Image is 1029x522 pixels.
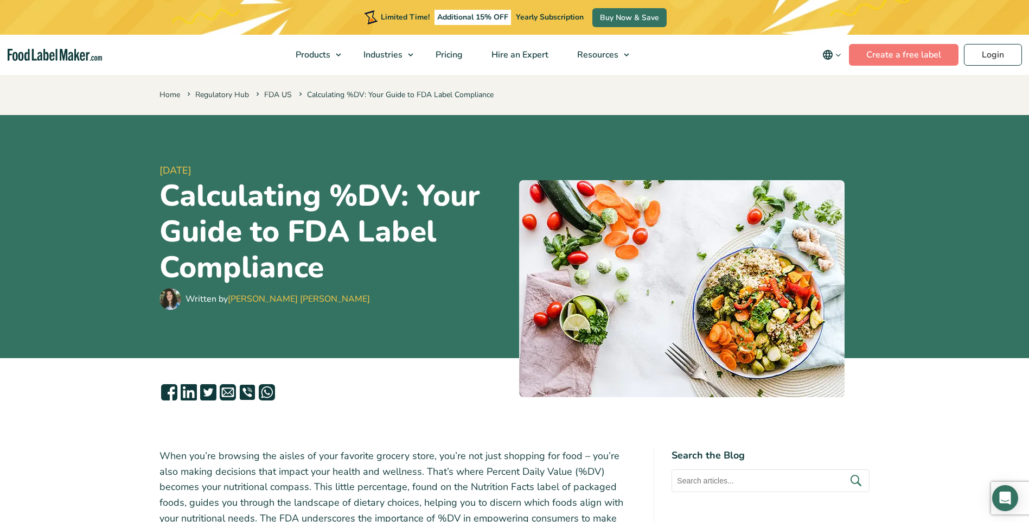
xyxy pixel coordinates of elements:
img: Maria Abi Hanna - Food Label Maker [159,288,181,310]
a: Hire an Expert [477,35,560,75]
span: Additional 15% OFF [434,10,511,25]
span: [DATE] [159,163,510,178]
span: Industries [360,49,404,61]
a: Resources [563,35,635,75]
a: Products [282,35,347,75]
a: Buy Now & Save [592,8,667,27]
h1: Calculating %DV: Your Guide to FDA Label Compliance [159,178,510,285]
a: Regulatory Hub [195,90,249,100]
h4: Search the Blog [672,448,870,463]
span: Resources [574,49,619,61]
span: Yearly Subscription [516,12,584,22]
a: FDA US [264,90,292,100]
a: Home [159,90,180,100]
a: Pricing [421,35,475,75]
a: Create a free label [849,44,958,66]
span: Pricing [432,49,464,61]
input: Search articles... [672,469,870,492]
span: Hire an Expert [488,49,549,61]
span: Calculating %DV: Your Guide to FDA Label Compliance [297,90,494,100]
span: Products [292,49,331,61]
span: Limited Time! [381,12,430,22]
div: Open Intercom Messenger [992,485,1018,511]
a: [PERSON_NAME] [PERSON_NAME] [228,293,370,305]
div: Written by [186,292,370,305]
a: Login [964,44,1022,66]
a: Industries [349,35,419,75]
